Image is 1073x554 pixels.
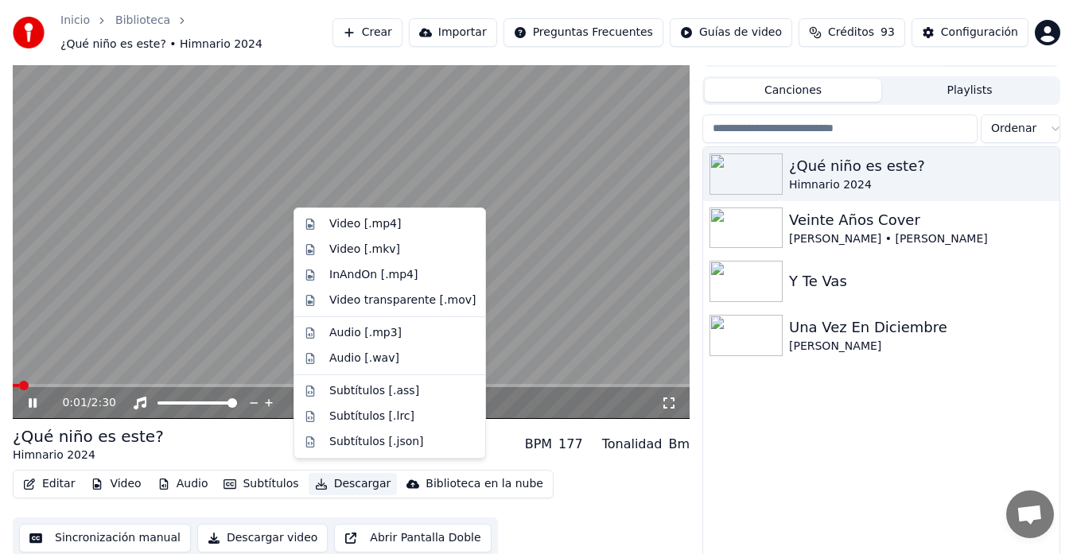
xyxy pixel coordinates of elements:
[62,395,100,411] div: /
[789,177,1053,193] div: Himnario 2024
[329,409,414,424] div: Subtítulos [.lrc]
[670,18,792,47] button: Guías de video
[62,395,87,411] span: 0:01
[828,25,874,41] span: Créditos
[332,18,402,47] button: Crear
[881,25,895,41] span: 93
[60,13,90,29] a: Inicio
[789,339,1053,354] div: [PERSON_NAME]
[309,473,398,495] button: Descargar
[13,447,164,463] div: Himnario 2024
[329,434,424,450] div: Subtítulos [.json]
[602,435,663,454] div: Tonalidad
[115,13,170,29] a: Biblioteca
[13,17,45,48] img: youka
[426,476,543,492] div: Biblioteca en la nube
[334,524,491,552] button: Abrir Pantalla Doble
[329,351,399,366] div: Audio [.wav]
[789,270,1053,292] div: Y Te Vas
[329,383,419,399] div: Subtítulos [.ass]
[84,473,147,495] button: Video
[17,473,81,495] button: Editar
[789,155,1053,177] div: ¿Qué niño es este?
[1006,490,1054,538] a: Chat abierto
[789,231,1053,247] div: [PERSON_NAME] • [PERSON_NAME]
[705,79,881,102] button: Canciones
[60,37,262,52] span: ¿Qué niño es este? • Himnario 2024
[329,216,401,232] div: Video [.mp4]
[197,524,328,552] button: Descargar video
[13,425,164,447] div: ¿Qué niño es este?
[19,524,191,552] button: Sincronización manual
[558,435,583,454] div: 177
[91,395,116,411] span: 2:30
[151,473,215,495] button: Audio
[503,18,663,47] button: Preguntas Frecuentes
[789,316,1053,339] div: Una Vez En Diciembre
[329,325,402,341] div: Audio [.mp3]
[329,292,476,308] div: Video transparente [.mov]
[525,435,552,454] div: BPM
[789,209,1053,231] div: Veinte Años Cover
[329,267,418,283] div: InAndOn [.mp4]
[881,79,1058,102] button: Playlists
[329,242,400,258] div: Video [.mkv]
[60,13,332,52] nav: breadcrumb
[912,18,1028,47] button: Configuración
[217,473,305,495] button: Subtítulos
[941,25,1018,41] div: Configuración
[409,18,497,47] button: Importar
[991,121,1036,137] span: Ordenar
[668,435,690,454] div: Bm
[799,18,905,47] button: Créditos93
